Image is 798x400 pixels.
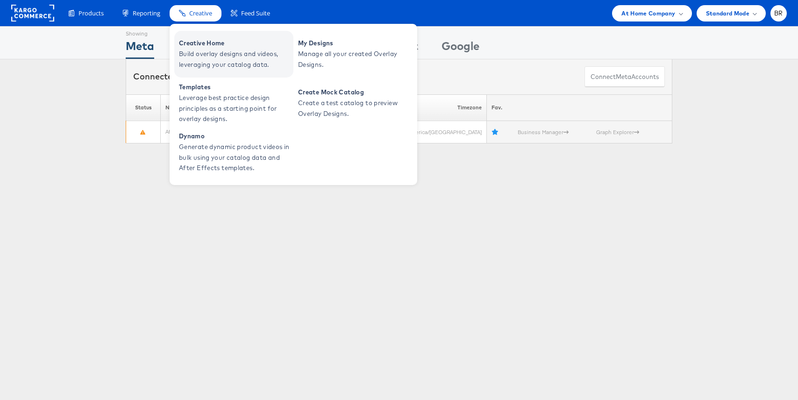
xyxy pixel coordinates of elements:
[179,131,291,142] span: Dynamo
[174,80,293,127] a: Templates Leverage best practice design principles as a starting point for overlay designs.
[189,9,212,18] span: Creative
[133,9,160,18] span: Reporting
[706,8,749,18] span: Standard Mode
[377,94,486,121] th: Timezone
[293,80,413,127] a: Create Mock Catalog Create a test catalog to preview Overlay Designs.
[179,82,291,93] span: Templates
[584,66,665,87] button: ConnectmetaAccounts
[179,142,291,173] span: Generate dynamic product videos in bulk using your catalog data and After Effects templates.
[298,49,410,70] span: Manage all your created Overlay Designs.
[179,49,291,70] span: Build overlay designs and videos, leveraging your catalog data.
[174,31,293,78] a: Creative Home Build overlay designs and videos, leveraging your catalog data.
[616,72,631,81] span: meta
[621,8,675,18] span: At Home Company
[126,27,154,38] div: Showing
[165,128,215,135] a: At Home Paid Social
[298,87,410,98] span: Create Mock Catalog
[179,38,291,49] span: Creative Home
[241,9,270,18] span: Feed Suite
[774,10,783,16] span: BR
[518,129,569,136] a: Business Manager
[442,38,479,59] div: Google
[596,129,639,136] a: Graph Explorer
[377,121,486,143] td: America/[GEOGRAPHIC_DATA]
[298,38,410,49] span: My Designs
[133,71,236,83] div: Connected accounts
[161,94,267,121] th: Name
[126,94,161,121] th: Status
[126,38,154,59] div: Meta
[293,31,413,78] a: My Designs Manage all your created Overlay Designs.
[179,93,291,124] span: Leverage best practice design principles as a starting point for overlay designs.
[298,98,410,119] span: Create a test catalog to preview Overlay Designs.
[174,129,293,176] a: Dynamo Generate dynamic product videos in bulk using your catalog data and After Effects templates.
[78,9,104,18] span: Products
